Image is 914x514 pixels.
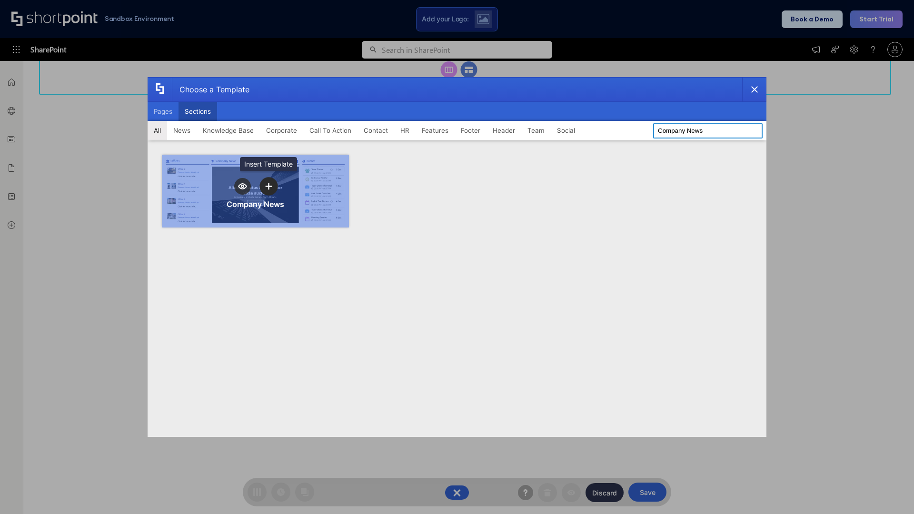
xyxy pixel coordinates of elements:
[455,121,487,140] button: Footer
[653,123,763,138] input: Search
[260,121,303,140] button: Corporate
[521,121,551,140] button: Team
[551,121,581,140] button: Social
[416,121,455,140] button: Features
[303,121,358,140] button: Call To Action
[866,468,914,514] iframe: Chat Widget
[172,78,249,101] div: Choose a Template
[227,199,284,209] div: Company News
[167,121,197,140] button: News
[487,121,521,140] button: Header
[148,77,766,437] div: template selector
[394,121,416,140] button: HR
[148,121,167,140] button: All
[148,102,179,121] button: Pages
[179,102,217,121] button: Sections
[197,121,260,140] button: Knowledge Base
[358,121,394,140] button: Contact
